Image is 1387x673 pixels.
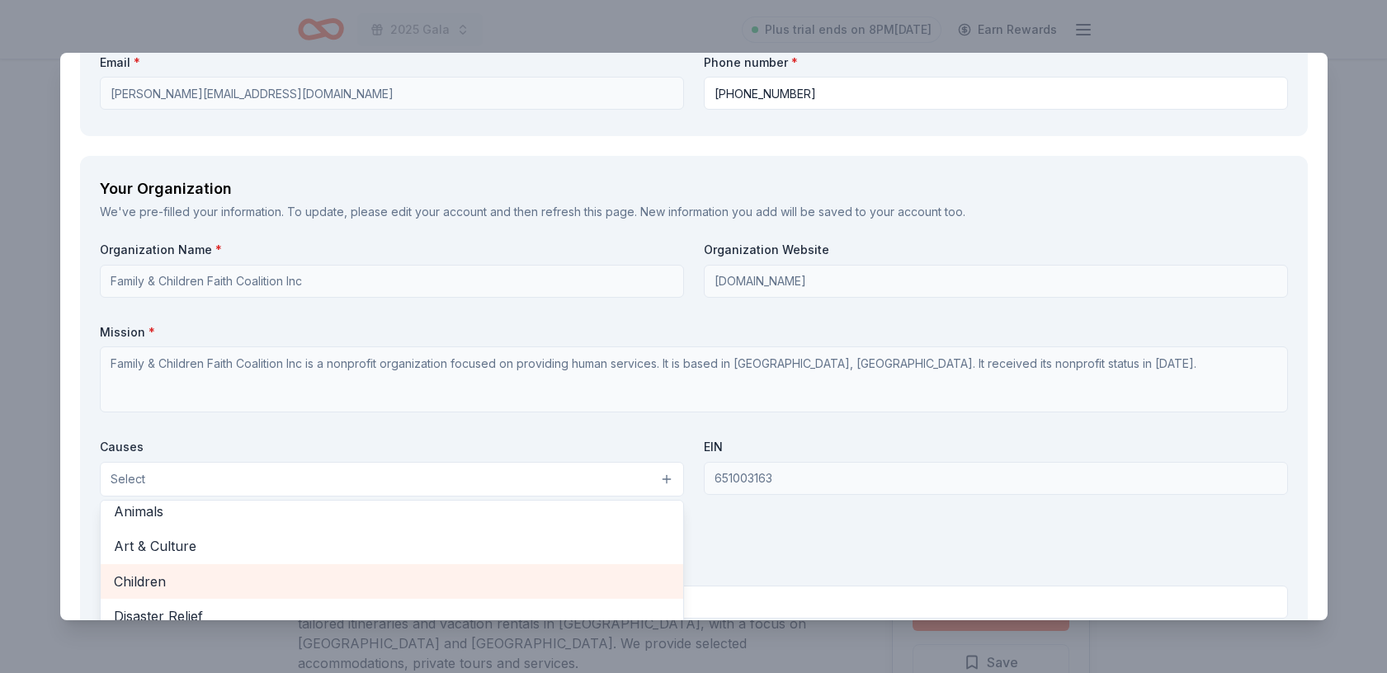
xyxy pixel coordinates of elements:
span: Art & Culture [114,535,670,557]
button: Select [100,462,684,497]
span: Select [111,469,145,489]
span: Disaster Relief [114,605,670,627]
span: Children [114,571,670,592]
span: Animals [114,501,670,522]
